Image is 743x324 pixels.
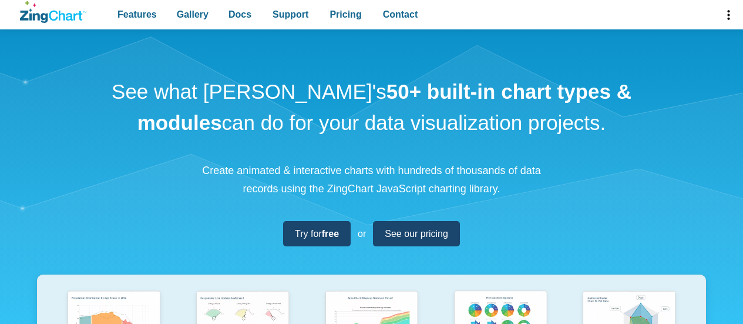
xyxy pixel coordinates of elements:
[358,226,366,242] span: or
[322,229,339,239] strong: free
[177,6,209,22] span: Gallery
[295,226,339,242] span: Try for
[137,80,631,134] strong: 50+ built-in chart types & modules
[283,221,351,246] a: Try forfree
[330,6,361,22] span: Pricing
[20,1,86,23] a: ZingChart Logo. Click to return to the homepage
[273,6,308,22] span: Support
[107,76,636,138] h1: See what [PERSON_NAME]'s can do for your data visualization projects.
[228,6,251,22] span: Docs
[196,162,548,198] p: Create animated & interactive charts with hundreds of thousands of data records using the ZingCha...
[385,226,448,242] span: See our pricing
[373,221,460,246] a: See our pricing
[117,6,157,22] span: Features
[383,6,418,22] span: Contact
